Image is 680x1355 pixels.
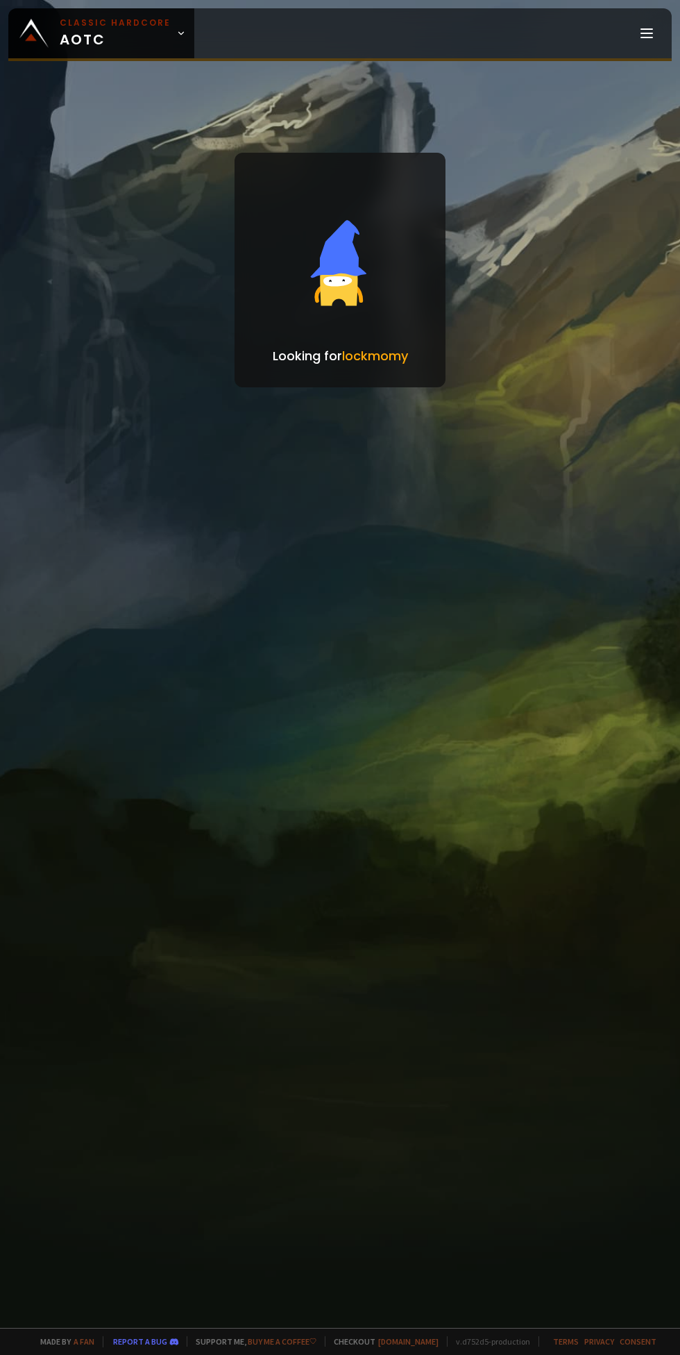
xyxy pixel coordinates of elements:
p: Looking for [273,346,408,365]
span: lockmomy [342,347,408,364]
span: Checkout [325,1336,439,1347]
a: Consent [620,1336,656,1347]
a: Classic HardcoreAOTC [8,8,194,58]
span: Support me, [187,1336,316,1347]
span: AOTC [60,17,171,50]
a: a fan [74,1336,94,1347]
a: Report a bug [113,1336,167,1347]
a: Buy me a coffee [248,1336,316,1347]
span: v. d752d5 - production [447,1336,530,1347]
a: Privacy [584,1336,614,1347]
span: Made by [32,1336,94,1347]
small: Classic Hardcore [60,17,171,29]
a: Terms [553,1336,579,1347]
a: [DOMAIN_NAME] [378,1336,439,1347]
